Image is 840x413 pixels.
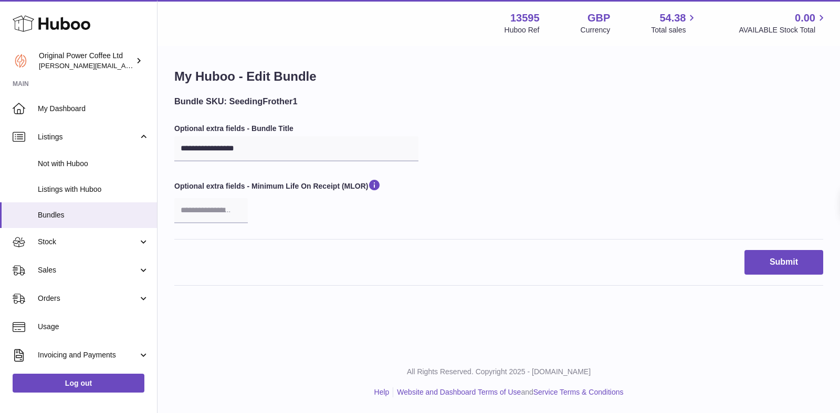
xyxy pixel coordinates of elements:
[393,387,623,397] li: and
[38,210,149,220] span: Bundles
[38,104,149,114] span: My Dashboard
[739,11,827,35] a: 0.00 AVAILABLE Stock Total
[174,95,418,107] h3: Bundle SKU: SeedingFrother1
[13,53,28,69] img: aline@drinkpowercoffee.com
[744,250,823,275] button: Submit
[38,237,138,247] span: Stock
[166,367,832,377] p: All Rights Reserved. Copyright 2025 - [DOMAIN_NAME]
[38,132,138,142] span: Listings
[174,124,418,134] label: Optional extra fields - Bundle Title
[38,184,149,194] span: Listings with Huboo
[739,25,827,35] span: AVAILABLE Stock Total
[174,178,418,195] label: Optional extra fields - Minimum Life On Receipt (MLOR)
[505,25,540,35] div: Huboo Ref
[39,51,133,71] div: Original Power Coffee Ltd
[38,322,149,332] span: Usage
[174,68,823,85] h1: My Huboo - Edit Bundle
[659,11,686,25] span: 54.38
[38,265,138,275] span: Sales
[38,294,138,303] span: Orders
[397,388,521,396] a: Website and Dashboard Terms of Use
[38,350,138,360] span: Invoicing and Payments
[651,25,698,35] span: Total sales
[13,374,144,393] a: Log out
[39,61,211,70] span: [PERSON_NAME][EMAIL_ADDRESS][DOMAIN_NAME]
[533,388,624,396] a: Service Terms & Conditions
[795,11,815,25] span: 0.00
[581,25,611,35] div: Currency
[374,388,390,396] a: Help
[587,11,610,25] strong: GBP
[38,159,149,169] span: Not with Huboo
[651,11,698,35] a: 54.38 Total sales
[510,11,540,25] strong: 13595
